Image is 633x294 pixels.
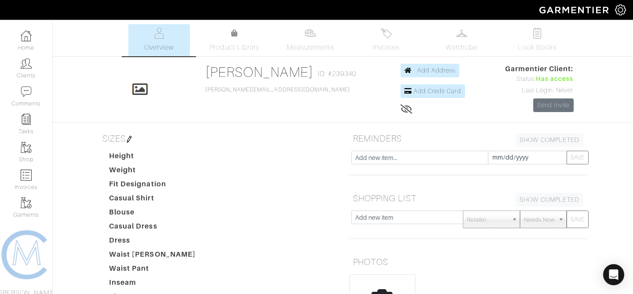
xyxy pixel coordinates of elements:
img: todo-9ac3debb85659649dc8f770b8b6100bb5dab4b48dedcbae339e5042a72dfd3cc.svg [532,28,543,39]
span: Needs Now [524,211,555,229]
a: Look Books [506,24,568,56]
span: ID: #239340 [318,69,356,79]
span: Add Credit Card [414,87,461,94]
a: Product Library [204,28,266,53]
dt: Waist Pant [102,263,203,277]
button: SAVE [567,211,589,228]
input: Add new item... [351,151,488,164]
img: orders-icon-0abe47150d42831381b5fb84f609e132dff9fe21cb692f30cb5eec754e2cba89.png [21,170,32,181]
div: Last Login: Never [505,86,574,95]
img: clients-icon-6bae9207a08558b7cb47a8932f037763ab4055f8c8b6bfacd5dc20c3e0201464.png [21,58,32,69]
a: Invoices [355,24,417,56]
span: Look Books [518,42,557,53]
h5: SIZES [99,130,336,147]
img: garments-icon-b7da505a4dc4fd61783c78ac3ca0ef83fa9d6f193b1c9dc38574b1d14d53ca28.png [21,142,32,153]
img: pen-cf24a1663064a2ec1b9c1bd2387e9de7a2fa800b781884d57f21acf72779bad2.png [126,136,133,143]
span: Add Address [417,67,456,74]
a: [PERSON_NAME][EMAIL_ADDRESS][DOMAIN_NAME] [205,87,350,93]
span: Product Library [210,42,259,53]
a: [PERSON_NAME] [205,64,314,80]
h5: SHOPPING LIST [349,189,587,207]
div: Status: [505,74,574,84]
span: Measurements [287,42,335,53]
dt: Casual Shirt [102,193,203,207]
input: Add new item [351,211,463,224]
img: garmentier-logo-header-white-b43fb05a5012e4ada735d5af1a66efaba907eab6374d6393d1fbf88cb4ef424d.png [535,2,615,18]
img: wardrobe-487a4870c1b7c33e795ec22d11cfc2ed9d08956e64fb3008fe2437562e282088.svg [456,28,467,39]
img: dashboard-icon-dbcd8f5a0b271acd01030246c82b418ddd0df26cd7fceb0bd07c9910d44c42f6.png [21,30,32,41]
a: Measurements [280,24,342,56]
img: basicinfo-40fd8af6dae0f16599ec9e87c0ef1c0a1fdea2edbe929e3d69a839185d80c458.svg [153,28,164,39]
img: comment-icon-a0a6a9ef722e966f86d9cbdc48e553b5cf19dbc54f86b18d962a5391bc8f6eb6.png [21,86,32,97]
button: SAVE [567,151,589,164]
a: SHOW COMPLETED [516,193,583,207]
span: Overview [144,42,174,53]
dt: Dress [102,235,203,249]
a: Add Address [400,64,460,77]
span: Invoices [373,42,400,53]
dt: Weight [102,165,203,179]
a: Overview [128,24,190,56]
img: garments-icon-b7da505a4dc4fd61783c78ac3ca0ef83fa9d6f193b1c9dc38574b1d14d53ca28.png [21,197,32,208]
span: Garmentier Client: [505,64,574,74]
a: SHOW COMPLETED [516,133,583,147]
span: Retailer [467,211,508,229]
dt: Height [102,151,203,165]
img: orders-27d20c2124de7fd6de4e0e44c1d41de31381a507db9b33961299e4e07d508b8c.svg [381,28,392,39]
dt: Blouse [102,207,203,221]
img: measurements-466bbee1fd09ba9460f595b01e5d73f9e2bff037440d3c8f018324cb6cdf7a4a.svg [305,28,316,39]
a: Add Credit Card [400,84,465,98]
dt: Casual Dress [102,221,203,235]
span: Has access [536,74,574,84]
h5: PHOTOS [349,253,587,271]
a: Wardrobe [431,24,492,56]
div: Open Intercom Messenger [603,264,624,285]
h5: REMINDERS [349,130,587,147]
img: gear-icon-white-bd11855cb880d31180b6d7d6211b90ccbf57a29d726f0c71d8c61bd08dd39cc2.png [615,4,626,15]
img: reminder-icon-8004d30b9f0a5d33ae49ab947aed9ed385cf756f9e5892f1edd6e32f2345188e.png [21,114,32,125]
span: Wardrobe [446,42,477,53]
dt: Fit Designation [102,179,203,193]
dt: Waist [PERSON_NAME] [102,249,203,263]
a: Send Invite [533,98,574,112]
dt: Inseam [102,277,203,291]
